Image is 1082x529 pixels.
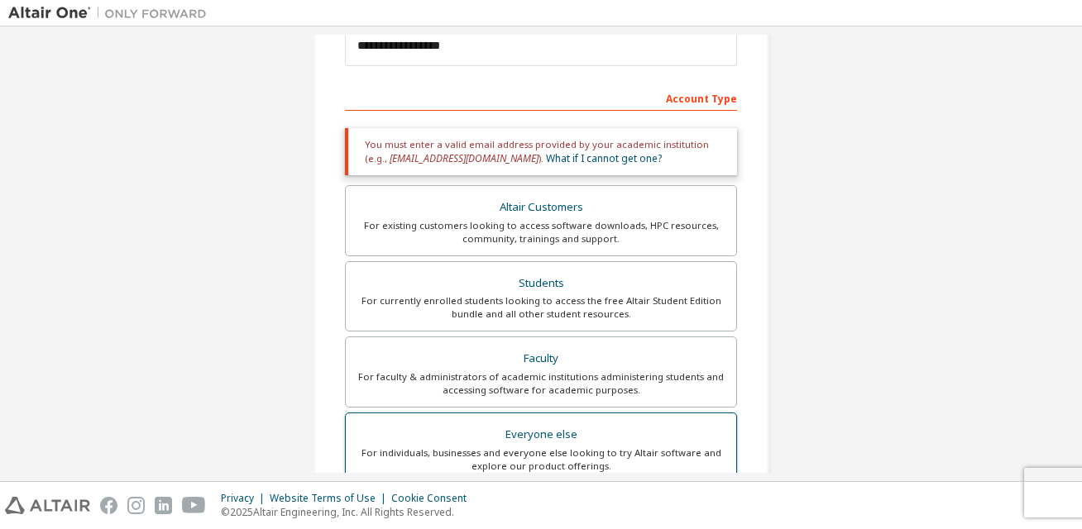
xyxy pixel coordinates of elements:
[270,492,391,505] div: Website Terms of Use
[221,492,270,505] div: Privacy
[356,446,726,473] div: For individuals, businesses and everyone else looking to try Altair software and explore our prod...
[100,497,117,514] img: facebook.svg
[356,219,726,245] div: For existing customers looking to access software downloads, HPC resources, community, trainings ...
[391,492,476,505] div: Cookie Consent
[356,347,726,370] div: Faculty
[390,151,539,165] span: [EMAIL_ADDRESS][DOMAIN_NAME]
[127,497,145,514] img: instagram.svg
[182,497,206,514] img: youtube.svg
[221,505,476,519] p: © 2025 Altair Engineering, Inc. All Rights Reserved.
[5,497,90,514] img: altair_logo.svg
[155,497,172,514] img: linkedin.svg
[345,128,737,175] div: You must enter a valid email address provided by your academic institution (e.g., ).
[356,272,726,295] div: Students
[356,196,726,219] div: Altair Customers
[356,370,726,397] div: For faculty & administrators of academic institutions administering students and accessing softwa...
[356,423,726,446] div: Everyone else
[8,5,215,21] img: Altair One
[546,151,662,165] a: What if I cannot get one?
[356,294,726,321] div: For currently enrolled students looking to access the free Altair Student Edition bundle and all ...
[345,84,737,111] div: Account Type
